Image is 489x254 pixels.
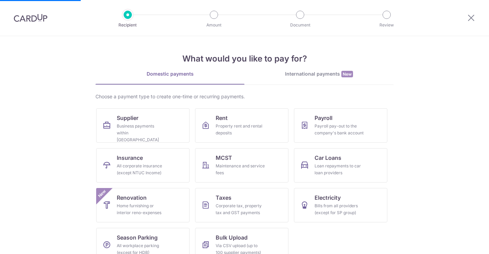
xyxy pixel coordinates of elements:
a: MCSTMaintenance and service fees [195,148,288,183]
span: Renovation [117,194,147,202]
p: Review [361,22,412,29]
div: Loan repayments to car loan providers [315,163,364,176]
p: Recipient [102,22,153,29]
span: New [341,71,353,77]
span: Taxes [216,194,231,202]
a: RenovationHome furnishing or interior reno-expensesNew [96,188,190,222]
h4: What would you like to pay for? [95,53,394,65]
span: Bulk Upload [216,233,248,242]
div: Payroll pay-out to the company's bank account [315,123,364,136]
iframe: Opens a widget where you can find more information [445,233,482,251]
div: Property rent and rental deposits [216,123,265,136]
div: Maintenance and service fees [216,163,265,176]
div: Choose a payment type to create one-time or recurring payments. [95,93,394,100]
span: Electricity [315,194,341,202]
a: Car LoansLoan repayments to car loan providers [294,148,387,183]
span: New [96,188,108,199]
span: MCST [216,154,232,162]
div: Business payments within [GEOGRAPHIC_DATA] [117,123,166,143]
a: InsuranceAll corporate insurance (except NTUC Income) [96,148,190,183]
span: Season Parking [117,233,158,242]
div: Bills from all providers (except for SP group) [315,202,364,216]
a: SupplierBusiness payments within [GEOGRAPHIC_DATA] [96,108,190,143]
a: TaxesCorporate tax, property tax and GST payments [195,188,288,222]
span: Car Loans [315,154,341,162]
a: RentProperty rent and rental deposits [195,108,288,143]
p: Document [275,22,326,29]
p: Amount [189,22,239,29]
a: PayrollPayroll pay-out to the company's bank account [294,108,387,143]
div: Domestic payments [95,70,244,77]
div: All corporate insurance (except NTUC Income) [117,163,166,176]
div: International payments [244,70,394,78]
span: Payroll [315,114,332,122]
img: CardUp [14,14,47,22]
div: Home furnishing or interior reno-expenses [117,202,166,216]
div: Corporate tax, property tax and GST payments [216,202,265,216]
span: Supplier [117,114,138,122]
a: ElectricityBills from all providers (except for SP group) [294,188,387,222]
span: Rent [216,114,228,122]
span: Insurance [117,154,143,162]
